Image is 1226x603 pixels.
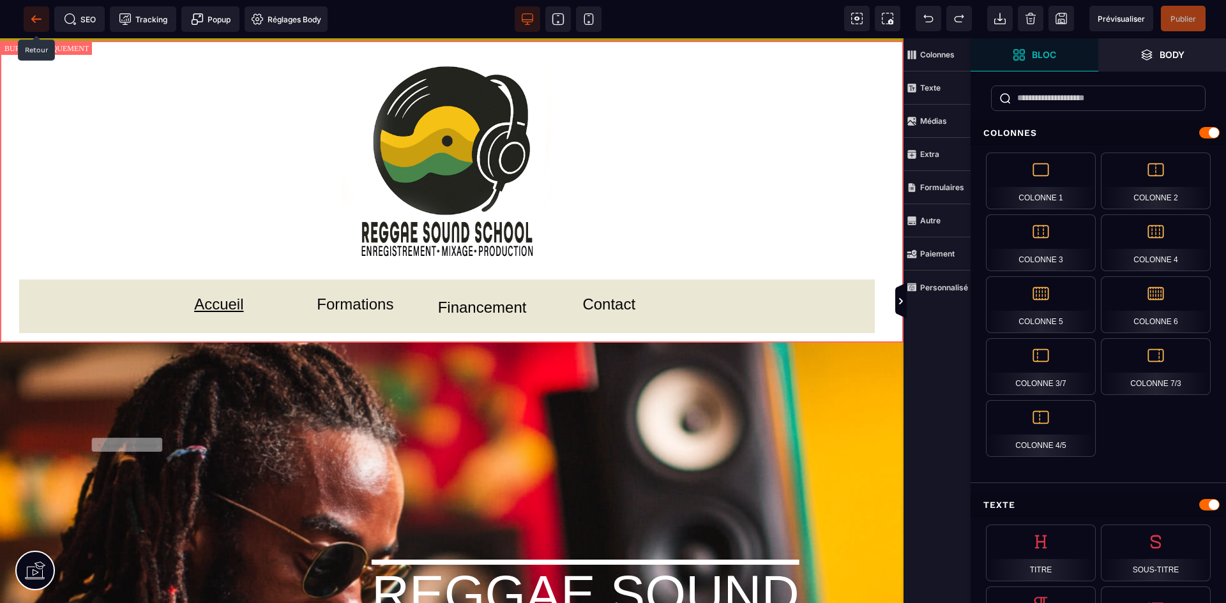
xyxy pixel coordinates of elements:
div: Colonne 4/5 [986,400,1096,457]
div: Colonne 7/3 [1101,338,1211,395]
span: Nettoyage [1018,6,1043,31]
div: Sous-titre [1101,525,1211,581]
span: Retour [24,6,49,32]
span: Réglages Body [251,13,321,26]
span: Médias [904,105,971,138]
strong: Texte [920,83,941,93]
span: Texte [904,71,971,105]
a: Financement [438,260,527,278]
span: Popup [191,13,231,26]
strong: Body [1160,50,1184,59]
div: Colonne 3/7 [986,338,1096,395]
span: Code de suivi [110,6,176,32]
span: Formulaires [904,171,971,204]
span: Aperçu [1089,6,1153,31]
strong: Formulaires [920,182,964,192]
div: Colonne 4 [1101,214,1211,271]
span: Extra [904,138,971,171]
span: Autre [904,204,971,237]
span: Enregistrer [1048,6,1074,31]
span: Capture d'écran [875,6,900,31]
span: Favicon [245,6,328,32]
span: Défaire [916,6,941,31]
span: Personnalisé [904,271,971,304]
span: Enregistrer le contenu [1161,6,1206,31]
strong: Colonnes [920,50,955,59]
span: Voir les composants [844,6,870,31]
strong: Extra [920,149,939,159]
span: Métadata SEO [54,6,105,32]
strong: Personnalisé [920,283,968,292]
span: Paiement [904,237,971,271]
strong: Paiement [920,249,955,258]
div: Colonne 2 [1101,153,1211,209]
a: Contact [582,257,635,274]
a: Formations [317,257,393,274]
span: Voir mobile [576,6,602,32]
div: Colonnes [971,121,1226,145]
div: Colonne 3 [986,214,1096,271]
strong: Médias [920,116,947,126]
div: Titre [986,525,1096,581]
span: Voir bureau [515,6,540,32]
span: Publier [1170,14,1196,24]
a: Accueil [194,257,243,274]
div: Texte [971,493,1226,517]
span: Créer une alerte modale [181,6,239,32]
span: Importer [987,6,1013,31]
span: Rétablir [946,6,972,31]
strong: Autre [920,216,941,225]
span: Ouvrir les calques [1098,38,1226,71]
span: SEO [64,13,96,26]
span: Ouvrir les blocs [971,38,1098,71]
img: 4275e03cccdd2596e6c8e3e803fb8e3d_LOGO_REGGAE_SOUND_SCHOOL_2025_.png [342,19,552,229]
span: Tracking [119,13,167,26]
span: Colonnes [904,38,971,71]
span: Prévisualiser [1098,14,1145,24]
span: Afficher les vues [971,283,983,321]
div: Colonne 6 [1101,276,1211,333]
span: Voir tablette [545,6,571,32]
div: Colonne 1 [986,153,1096,209]
strong: Bloc [1032,50,1056,59]
div: Colonne 5 [986,276,1096,333]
